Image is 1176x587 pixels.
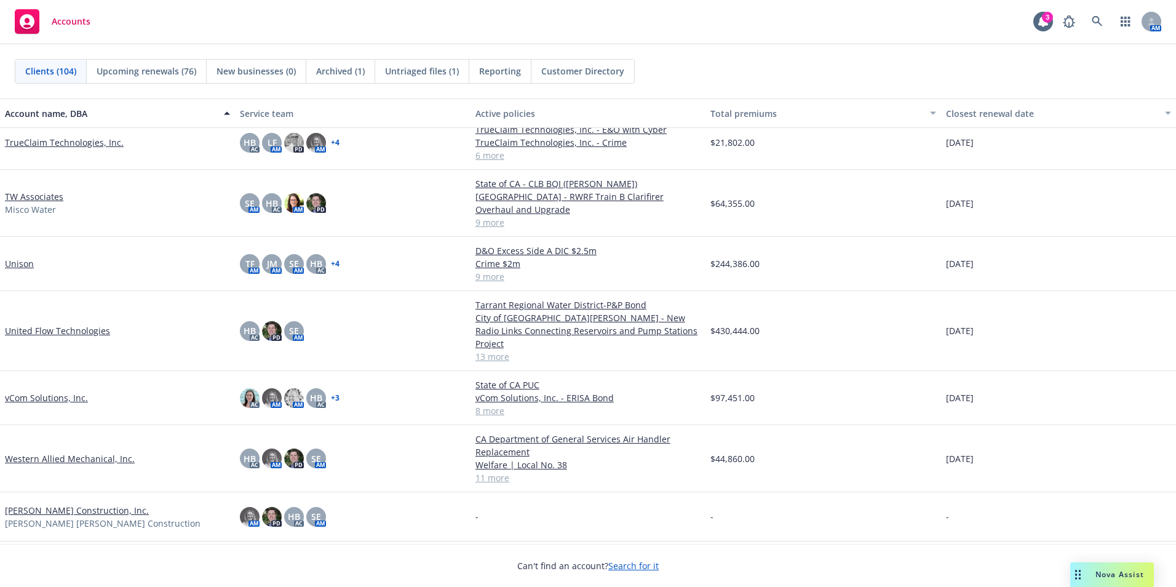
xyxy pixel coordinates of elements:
[471,98,705,128] button: Active policies
[1095,569,1144,580] span: Nova Assist
[311,452,321,465] span: SE
[284,193,304,213] img: photo
[5,391,88,404] a: vCom Solutions, Inc.
[946,510,949,523] span: -
[5,203,56,216] span: Misco Water
[475,391,701,404] a: vCom Solutions, Inc. - ERISA Bond
[25,65,76,78] span: Clients (104)
[946,257,974,270] span: [DATE]
[541,65,624,78] span: Customer Directory
[284,388,304,408] img: photo
[262,388,282,408] img: photo
[240,388,260,408] img: photo
[284,449,304,468] img: photo
[475,311,701,350] a: City of [GEOGRAPHIC_DATA][PERSON_NAME] - New Radio Links Connecting Reservoirs and Pump Stations ...
[52,17,90,26] span: Accounts
[306,133,326,153] img: photo
[331,260,340,268] a: + 4
[710,324,760,337] span: $430,444.00
[475,177,701,190] a: State of CA - CLB BQI ([PERSON_NAME])
[262,507,282,527] img: photo
[517,559,659,572] span: Can't find an account?
[1070,562,1154,587] button: Nova Assist
[288,510,300,523] span: HB
[946,197,974,210] span: [DATE]
[1113,9,1138,34] a: Switch app
[946,324,974,337] span: [DATE]
[289,257,299,270] span: SE
[310,391,322,404] span: HB
[941,98,1176,128] button: Closest renewal date
[946,452,974,465] span: [DATE]
[5,136,124,149] a: TrueClaim Technologies, Inc.
[475,257,701,270] a: Crime $2m
[235,98,470,128] button: Service team
[267,257,277,270] span: JM
[475,216,701,229] a: 9 more
[289,324,299,337] span: SE
[475,458,701,471] a: Welfare | Local No. 38
[475,404,701,417] a: 8 more
[475,433,701,458] a: CA Department of General Services Air Handler Replacement
[475,149,701,162] a: 6 more
[1057,9,1081,34] a: Report a Bug
[245,257,255,270] span: TF
[710,197,755,210] span: $64,355.00
[331,394,340,402] a: + 3
[5,452,135,465] a: Western Allied Mechanical, Inc.
[475,107,701,120] div: Active policies
[710,136,755,149] span: $21,802.00
[5,517,201,530] span: [PERSON_NAME] [PERSON_NAME] Construction
[311,510,321,523] span: SE
[244,324,256,337] span: HB
[316,65,365,78] span: Archived (1)
[97,65,196,78] span: Upcoming renewals (76)
[5,107,217,120] div: Account name, DBA
[240,107,465,120] div: Service team
[475,244,701,257] a: D&O Excess Side A DIC $2.5m
[475,350,701,363] a: 13 more
[946,391,974,404] span: [DATE]
[946,107,1158,120] div: Closest renewal date
[479,65,521,78] span: Reporting
[5,190,63,203] a: TW Associates
[710,257,760,270] span: $244,386.00
[946,136,974,149] span: [DATE]
[266,197,278,210] span: HB
[10,4,95,39] a: Accounts
[268,136,277,149] span: LF
[710,391,755,404] span: $97,451.00
[475,190,701,216] a: [GEOGRAPHIC_DATA] - RWRF Train B Clarifirer Overhaul and Upgrade
[284,133,304,153] img: photo
[475,510,479,523] span: -
[306,193,326,213] img: photo
[262,321,282,341] img: photo
[5,324,110,337] a: United Flow Technologies
[385,65,459,78] span: Untriaged files (1)
[608,560,659,572] a: Search for it
[705,98,940,128] button: Total premiums
[244,452,256,465] span: HB
[475,123,701,136] a: TrueClaim Technologies, Inc. - E&O with Cyber
[331,139,340,146] a: + 4
[5,257,34,270] a: Unison
[475,471,701,484] a: 11 more
[710,452,755,465] span: $44,860.00
[475,136,701,149] a: TrueClaim Technologies, Inc. - Crime
[1085,9,1110,34] a: Search
[217,65,296,78] span: New businesses (0)
[262,449,282,468] img: photo
[1070,562,1086,587] div: Drag to move
[475,378,701,391] a: State of CA PUC
[710,510,713,523] span: -
[475,270,701,283] a: 9 more
[244,136,256,149] span: HB
[310,257,322,270] span: HB
[5,504,149,517] a: [PERSON_NAME] Construction, Inc.
[710,107,922,120] div: Total premiums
